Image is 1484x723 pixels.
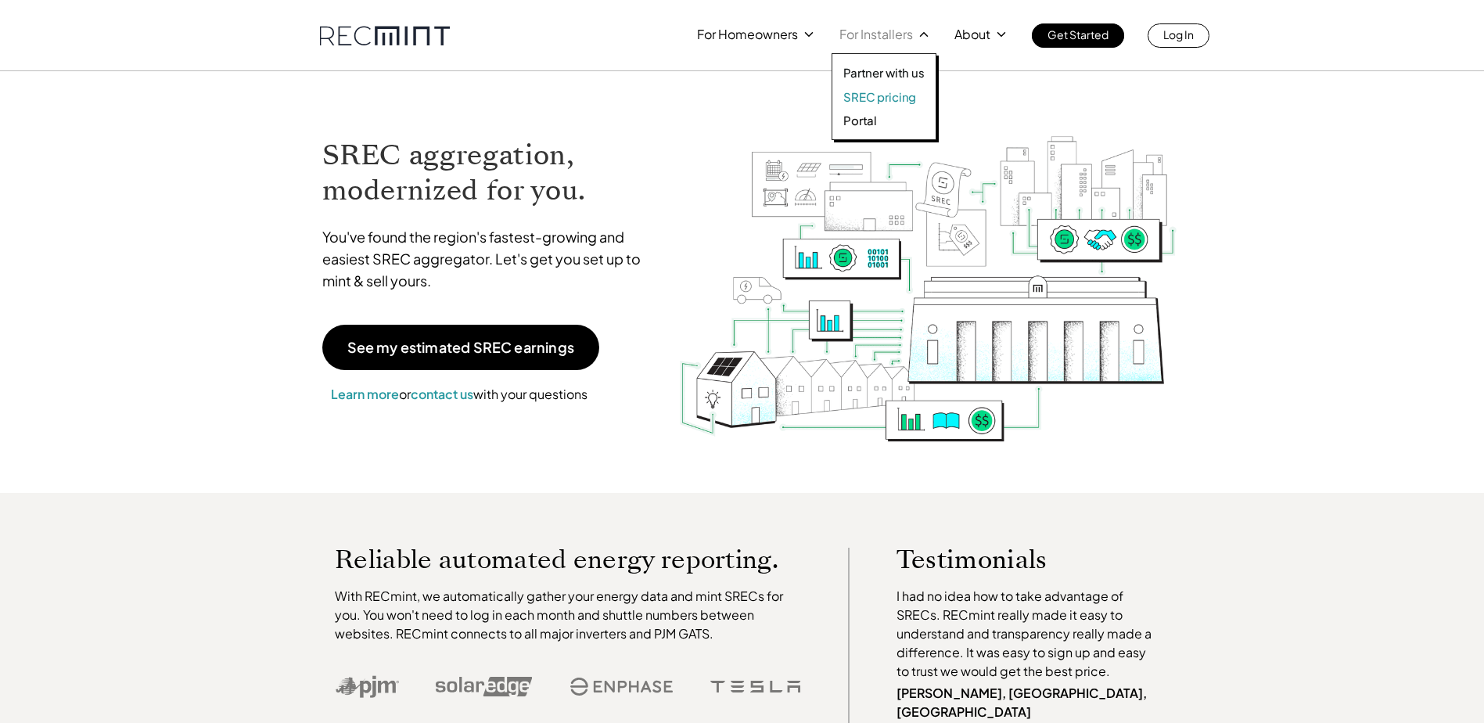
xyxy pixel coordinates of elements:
[322,226,656,292] p: You've found the region's fastest-growing and easiest SREC aggregator. Let's get you set up to mi...
[843,89,925,105] a: SREC pricing
[1148,23,1209,48] a: Log In
[1032,23,1124,48] a: Get Started
[839,23,913,45] p: For Installers
[322,384,596,405] p: or with your questions
[335,587,801,643] p: With RECmint, we automatically gather your energy data and mint SRECs for you. You won't need to ...
[897,684,1159,721] p: [PERSON_NAME], [GEOGRAPHIC_DATA], [GEOGRAPHIC_DATA]
[843,113,877,128] p: Portal
[322,325,599,370] a: See my estimated SREC earnings
[322,138,656,208] h1: SREC aggregation, modernized for you.
[897,587,1159,681] p: I had no idea how to take advantage of SRECs. RECmint really made it easy to understand and trans...
[843,113,925,128] a: Portal
[843,89,916,105] p: SREC pricing
[697,23,798,45] p: For Homeowners
[1047,23,1109,45] p: Get Started
[331,386,399,402] a: Learn more
[678,95,1177,446] img: RECmint value cycle
[843,65,925,81] a: Partner with us
[411,386,473,402] a: contact us
[347,340,574,354] p: See my estimated SREC earnings
[335,548,801,571] p: Reliable automated energy reporting.
[897,548,1130,571] p: Testimonials
[1163,23,1194,45] p: Log In
[954,23,990,45] p: About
